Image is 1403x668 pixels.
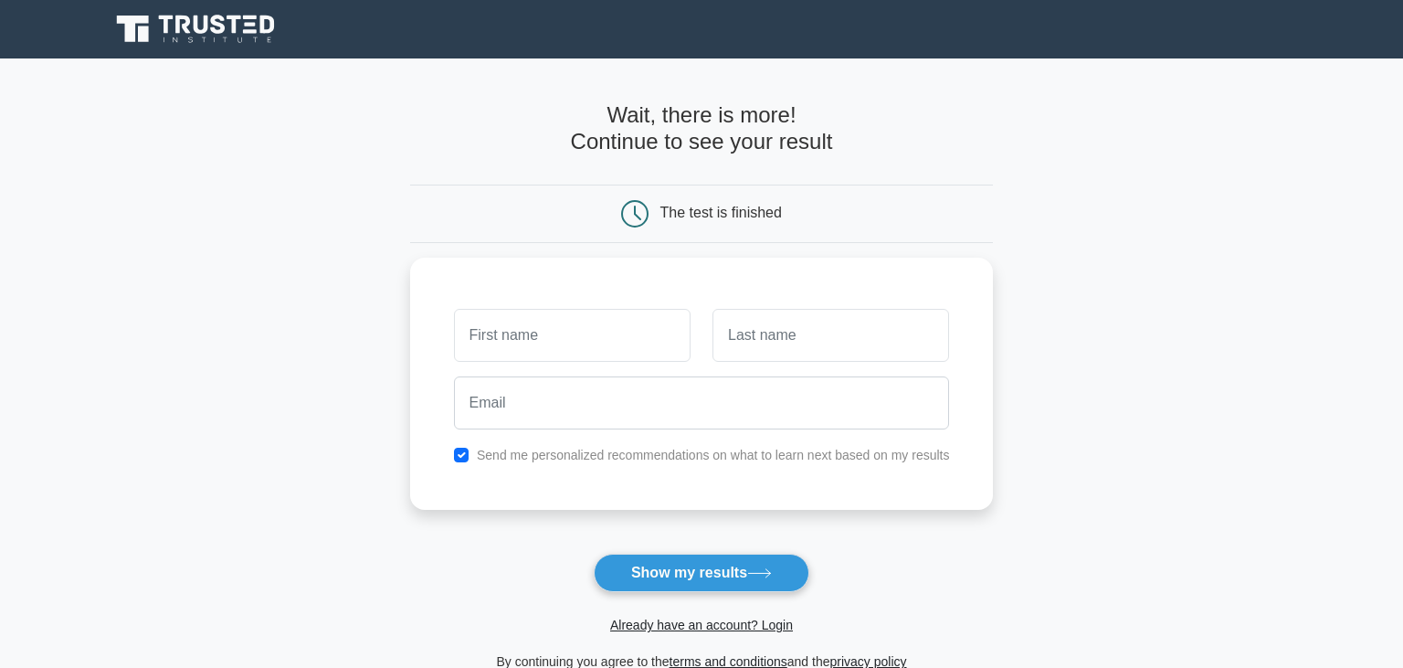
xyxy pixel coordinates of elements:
input: Email [454,376,950,429]
div: The test is finished [660,205,782,220]
a: Already have an account? Login [610,618,793,632]
h4: Wait, there is more! Continue to see your result [410,102,994,155]
input: Last name [712,309,949,362]
label: Send me personalized recommendations on what to learn next based on my results [477,448,950,462]
button: Show my results [594,554,809,592]
input: First name [454,309,691,362]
